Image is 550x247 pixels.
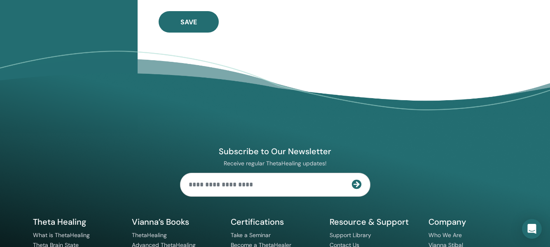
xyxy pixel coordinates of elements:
a: Take a Seminar [231,231,271,239]
h5: Resource & Support [330,216,419,227]
div: Open Intercom Messenger [522,219,542,239]
a: ThetaHealing [132,231,167,239]
h5: Company [428,216,517,227]
p: Receive regular ThetaHealing updates! [180,160,370,167]
a: What is ThetaHealing [33,231,90,239]
a: Support Library [330,231,371,239]
h4: Subscribe to Our Newsletter [180,146,370,157]
span: Save [180,18,197,26]
a: Who We Are [428,231,462,239]
h5: Vianna’s Books [132,216,221,227]
h5: Theta Healing [33,216,122,227]
button: Save [159,11,219,33]
h5: Certifications [231,216,320,227]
